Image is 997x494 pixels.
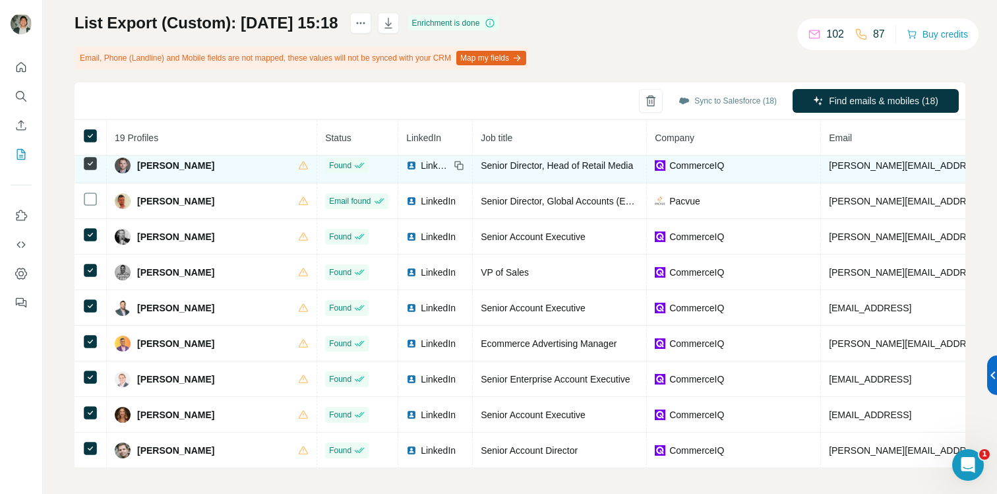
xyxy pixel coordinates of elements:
span: [PERSON_NAME] [137,444,214,457]
span: [PERSON_NAME] [137,266,214,279]
span: 19 Profiles [115,133,158,143]
img: LinkedIn logo [406,303,417,313]
span: LinkedIn [421,230,456,243]
span: Found [329,266,351,278]
span: Found [329,338,351,350]
span: Company [655,133,694,143]
span: [PERSON_NAME] [137,301,214,315]
span: Find emails & mobiles (18) [829,94,938,108]
button: Use Surfe API [11,233,32,257]
p: 102 [826,26,844,42]
span: [PERSON_NAME][EMAIL_ADDRESS] [829,232,987,242]
span: LinkedIn [421,195,456,208]
span: Found [329,231,351,243]
span: Found [329,409,351,421]
span: LinkedIn [421,444,456,457]
img: Avatar [115,443,131,458]
img: company-logo [655,267,665,278]
span: [PERSON_NAME][EMAIL_ADDRESS] [829,338,987,349]
span: LinkedIn [406,133,441,143]
img: LinkedIn logo [406,160,417,171]
button: Map my fields [456,51,526,65]
span: [PERSON_NAME][EMAIL_ADDRESS] [829,160,987,171]
img: company-logo [655,410,665,420]
span: Found [329,160,351,171]
button: Feedback [11,291,32,315]
span: [PERSON_NAME] [137,195,214,208]
p: 87 [873,26,885,42]
span: Found [329,373,351,385]
span: Pacvue [669,195,700,208]
img: Avatar [115,158,131,173]
span: CommerceIQ [669,230,724,243]
span: VP of Sales [481,267,529,278]
button: Buy credits [907,25,968,44]
h1: List Export (Custom): [DATE] 15:18 [75,13,338,34]
span: Found [329,302,351,314]
div: Email, Phone (Landline) and Mobile fields are not mapped, these values will not be synced with yo... [75,47,529,69]
span: [EMAIL_ADDRESS] [829,303,911,313]
img: company-logo [655,338,665,349]
span: Email found [329,195,371,207]
button: Use Surfe on LinkedIn [11,204,32,228]
img: LinkedIn logo [406,232,417,242]
div: Enrichment is done [408,15,500,31]
span: CommerceIQ [669,301,724,315]
span: LinkedIn [421,408,456,421]
img: Avatar [115,264,131,280]
span: CommerceIQ [669,159,724,172]
img: LinkedIn logo [406,267,417,278]
span: [PERSON_NAME] [137,230,214,243]
button: Enrich CSV [11,113,32,137]
span: Senior Account Director [481,445,578,456]
img: company-logo [655,374,665,385]
img: company-logo [655,232,665,242]
button: actions [350,13,371,34]
button: Dashboard [11,262,32,286]
span: [EMAIL_ADDRESS] [829,410,911,420]
span: LinkedIn [421,373,456,386]
span: CommerceIQ [669,337,724,350]
img: LinkedIn logo [406,374,417,385]
img: LinkedIn logo [406,196,417,206]
img: company-logo [655,303,665,313]
button: Quick start [11,55,32,79]
span: Job title [481,133,512,143]
span: [EMAIL_ADDRESS] [829,374,911,385]
img: Avatar [11,13,32,34]
span: Senior Account Executive [481,232,586,242]
span: LinkedIn [421,301,456,315]
span: [PERSON_NAME] [137,159,214,172]
span: Senior Director, Head of Retail Media [481,160,633,171]
span: [PERSON_NAME] [137,337,214,350]
span: Email [829,133,852,143]
span: Senior Director, Global Accounts (EMEA) [481,196,648,206]
span: [PERSON_NAME][EMAIL_ADDRESS] [829,267,987,278]
img: Avatar [115,229,131,245]
img: company-logo [655,196,665,206]
span: CommerceIQ [669,266,724,279]
span: Status [325,133,351,143]
button: Sync to Salesforce (18) [669,91,786,111]
span: CommerceIQ [669,444,724,457]
span: Senior Account Executive [481,410,586,420]
span: Senior Account Executive [481,303,586,313]
img: Avatar [115,407,131,423]
span: Found [329,445,351,456]
img: LinkedIn logo [406,410,417,420]
span: Ecommerce Advertising Manager [481,338,617,349]
img: Avatar [115,193,131,209]
span: [PERSON_NAME][EMAIL_ADDRESS] [829,445,987,456]
span: CommerceIQ [669,373,724,386]
span: 1 [979,449,990,460]
img: LinkedIn logo [406,338,417,349]
img: LinkedIn logo [406,445,417,456]
span: CommerceIQ [669,408,724,421]
button: Search [11,84,32,108]
img: company-logo [655,445,665,456]
img: company-logo [655,160,665,171]
img: Avatar [115,371,131,387]
img: Avatar [115,336,131,352]
button: My lists [11,142,32,166]
span: [PERSON_NAME] [137,408,214,421]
